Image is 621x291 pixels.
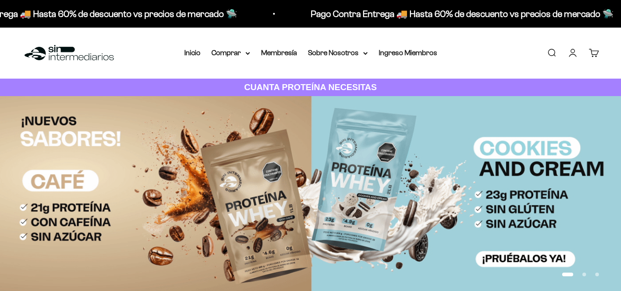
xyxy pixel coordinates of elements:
[211,47,250,59] summary: Comprar
[308,47,368,59] summary: Sobre Nosotros
[244,82,377,92] strong: CUANTA PROTEÍNA NECESITAS
[379,49,437,57] a: Ingreso Miembros
[261,49,297,57] a: Membresía
[184,49,200,57] a: Inicio
[310,6,613,21] p: Pago Contra Entrega 🚚 Hasta 60% de descuento vs precios de mercado 🛸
